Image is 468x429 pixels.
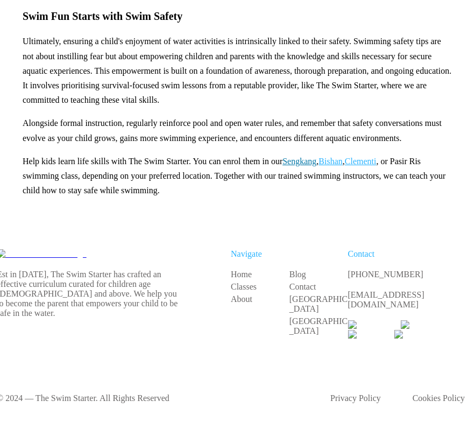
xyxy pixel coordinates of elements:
a: [GEOGRAPHIC_DATA] [289,294,348,314]
a: Blog [289,270,348,279]
div: Contact [348,249,465,259]
a: Clementi [345,157,377,166]
a: Bishan [318,157,342,166]
p: Help kids learn life skills with The Swim Starter. You can enrol them in our , , , or Pasir Ris s... [23,154,453,198]
h2: Swim Fun Starts with Swim Safety [23,7,453,25]
img: Instagram [401,320,444,330]
img: Facebook [348,320,390,330]
a: Home [231,270,289,279]
p: Alongside formal instruction, regularly reinforce pool and open water rules, and remember that sa... [23,116,453,145]
a: [PHONE_NUMBER] [348,270,423,279]
a: Classes [231,282,289,292]
a: Sengkang [282,157,316,166]
p: Ultimately, ensuring a child's enjoyment of water activities is intrinsically linked to their saf... [23,34,453,107]
a: [GEOGRAPHIC_DATA] [289,317,348,336]
div: Privacy Policy [330,393,381,403]
a: About [231,294,289,304]
div: Cookies Policy [413,393,465,403]
a: [EMAIL_ADDRESS][DOMAIN_NAME] [348,290,424,309]
a: Contact [289,282,348,292]
img: YouTube [394,330,434,340]
img: Tik Tok [348,330,384,340]
div: Navigate [231,249,348,259]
